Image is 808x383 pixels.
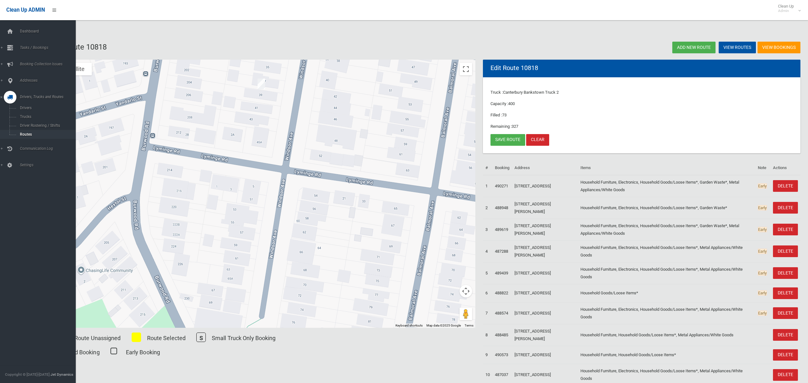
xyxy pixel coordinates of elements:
[758,290,767,296] span: Early
[490,100,793,108] p: Capacity :
[426,324,461,327] span: Map data ©2025 Google
[578,197,755,219] td: Household Furniture, Electronics, Household Goods/Loose Items*, Garden Waste*
[18,123,70,128] span: Driver Rostering / Shifts
[770,161,800,175] th: Actions
[395,323,423,328] button: Keyboard shortcuts
[578,284,755,302] td: Household Goods/Loose Items*
[483,262,492,284] td: 5
[757,42,800,53] a: View Bookings
[53,347,100,357] p: Oversized Booking
[578,219,755,240] td: Household Furniture, Electronics, Household Goods/Loose Items*, Garden Waste*, Metal Appliances/W...
[578,161,755,175] th: Items
[773,349,798,361] a: DELETE
[492,284,512,302] td: 488822
[483,62,546,74] header: Edit Route 10818
[18,132,70,137] span: Routes
[578,262,755,284] td: Household Furniture, Electronics, Household Goods/Loose Items*, Metal Appliances/White Goods
[483,324,492,346] td: 8
[512,175,578,197] td: [STREET_ADDRESS]
[18,146,76,151] span: Communication Log
[672,42,716,53] a: Add new route
[492,219,512,240] td: 489619
[512,240,578,262] td: [STREET_ADDRESS][PERSON_NAME]
[18,163,76,167] span: Settings
[512,324,578,346] td: [STREET_ADDRESS][PERSON_NAME]
[758,227,767,232] span: Early
[50,372,73,377] strong: Jet Dynamics
[492,240,512,262] td: 487288
[483,175,492,197] td: 1
[492,262,512,284] td: 489439
[483,161,492,175] th: #
[28,43,410,51] h2: Edit route: Route 10818
[512,124,518,129] span: 327
[18,115,70,119] span: Trucks
[465,324,473,327] a: Terms (opens in new tab)
[526,134,549,146] a: Clear
[775,4,800,13] span: Clean Up
[460,308,472,320] button: Drag Pegman onto the map to open Street View
[126,347,160,357] p: Early Booking
[492,161,512,175] th: Booking
[483,219,492,240] td: 3
[773,180,798,192] a: DELETE
[512,302,578,324] td: [STREET_ADDRESS]
[490,123,793,130] p: Remaining :
[18,29,76,33] span: Dashboard
[18,45,76,50] span: Tasks / Bookings
[483,284,492,302] td: 6
[758,183,767,189] span: Early
[460,285,472,298] button: Map camera controls
[492,302,512,324] td: 488574
[512,284,578,302] td: [STREET_ADDRESS]
[755,161,770,175] th: Note
[492,324,512,346] td: 488485
[758,249,767,254] span: Early
[18,106,70,110] span: Drivers
[18,95,76,99] span: Drivers, Trucks and Routes
[773,307,798,319] a: DELETE
[483,302,492,324] td: 7
[512,262,578,284] td: [STREET_ADDRESS]
[492,175,512,197] td: 490271
[508,101,515,106] span: 400
[18,62,76,66] span: Booking Collection Issues
[773,245,798,257] a: DELETE
[196,333,206,342] span: S
[773,267,798,279] a: DELETE
[578,302,755,324] td: Household Furniture, Electronics, Household Goods/Loose Items*, Metal Appliances/White Goods
[483,346,492,364] td: 9
[778,9,794,13] small: Admin
[512,219,578,240] td: [STREET_ADDRESS][PERSON_NAME]
[255,76,268,92] div: 2 Baldi Avenue, PANANIA NSW 2213
[503,90,559,95] span: Canterbury Bankstown Truck 2
[758,270,767,276] span: Early
[758,310,767,316] span: Early
[578,324,755,346] td: Household Furniture, Household Goods/Loose Items*, Metal Appliances/White Goods
[147,333,186,343] p: Route Selected
[6,7,45,13] span: Clean Up ADMIN
[460,63,472,75] button: Toggle fullscreen view
[492,197,512,219] td: 488948
[578,175,755,197] td: Household Furniture, Electronics, Household Goods/Loose Items*, Garden Waste*, Metal Appliances/W...
[490,89,793,96] p: Truck :
[773,224,798,235] a: DELETE
[578,346,755,364] td: Household Furniture, Household Goods/Loose Items*
[773,287,798,299] a: DELETE
[74,333,121,343] p: Route Unassigned
[5,372,50,377] span: Copyright © [DATE]-[DATE]
[773,202,798,214] a: DELETE
[502,113,507,117] span: 73
[578,240,755,262] td: Household Furniture, Electronics, Household Goods/Loose Items*, Metal Appliances/White Goods
[773,369,798,381] a: DELETE
[490,134,525,146] a: Save route
[773,329,798,341] a: DELETE
[492,346,512,364] td: 490573
[512,197,578,219] td: [STREET_ADDRESS][PERSON_NAME]
[18,78,76,83] span: Addresses
[212,333,276,343] p: Small Truck Only Booking
[512,346,578,364] td: [STREET_ADDRESS]
[483,240,492,262] td: 4
[490,111,793,119] p: Filled :
[512,161,578,175] th: Address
